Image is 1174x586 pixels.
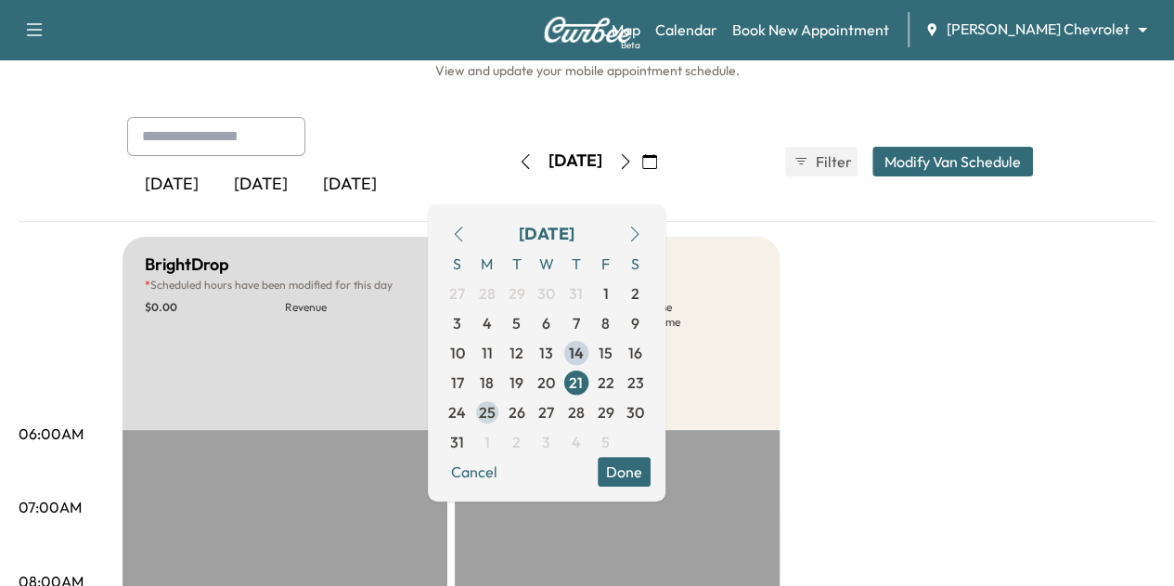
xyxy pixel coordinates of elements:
[598,371,614,394] span: 22
[510,342,523,364] span: 12
[572,431,581,453] span: 4
[519,221,574,247] div: [DATE]
[785,147,858,176] button: Filter
[539,342,553,364] span: 13
[548,150,602,173] div: [DATE]
[617,285,757,300] p: Revenue
[542,431,550,453] span: 3
[19,423,84,445] p: 06:00AM
[443,249,472,279] span: S
[561,249,591,279] span: T
[537,282,555,305] span: 30
[510,371,523,394] span: 19
[451,371,464,394] span: 17
[512,431,521,453] span: 2
[482,342,493,364] span: 11
[598,457,651,487] button: Done
[443,457,506,487] button: Cancel
[479,401,496,423] span: 25
[538,401,554,423] span: 27
[502,249,532,279] span: T
[483,312,492,334] span: 4
[603,282,609,305] span: 1
[816,150,849,173] span: Filter
[626,401,644,423] span: 30
[617,315,757,330] p: Transit Time
[532,249,561,279] span: W
[627,371,644,394] span: 23
[19,496,82,518] p: 07:00AM
[612,19,640,41] a: MapBeta
[732,19,889,41] a: Book New Appointment
[598,401,614,423] span: 29
[127,163,216,206] div: [DATE]
[449,282,465,305] span: 27
[216,163,305,206] div: [DATE]
[472,249,502,279] span: M
[480,371,494,394] span: 18
[542,312,550,334] span: 6
[569,371,583,394] span: 21
[145,300,285,315] p: $ 0.00
[484,431,490,453] span: 1
[145,252,229,278] h5: BrightDrop
[601,312,610,334] span: 8
[621,38,640,52] div: Beta
[145,278,425,293] p: Scheduled hours have been modified for this day
[569,282,583,305] span: 31
[872,147,1033,176] button: Modify Van Schedule
[448,401,466,423] span: 24
[509,401,525,423] span: 26
[569,342,584,364] span: 14
[285,300,425,315] p: Revenue
[599,342,613,364] span: 15
[479,282,496,305] span: 28
[601,431,610,453] span: 5
[628,342,642,364] span: 16
[509,282,525,305] span: 29
[621,249,651,279] span: S
[631,312,639,334] span: 9
[453,312,461,334] span: 3
[617,300,757,315] p: Work Time
[19,61,1155,80] h6: View and update your mobile appointment schedule.
[947,19,1129,40] span: [PERSON_NAME] Chevrolet
[655,19,717,41] a: Calendar
[591,249,621,279] span: F
[568,401,585,423] span: 28
[305,163,394,206] div: [DATE]
[537,371,555,394] span: 20
[543,17,632,43] img: Curbee Logo
[512,312,521,334] span: 5
[631,282,639,305] span: 2
[450,342,465,364] span: 10
[573,312,580,334] span: 7
[450,431,464,453] span: 31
